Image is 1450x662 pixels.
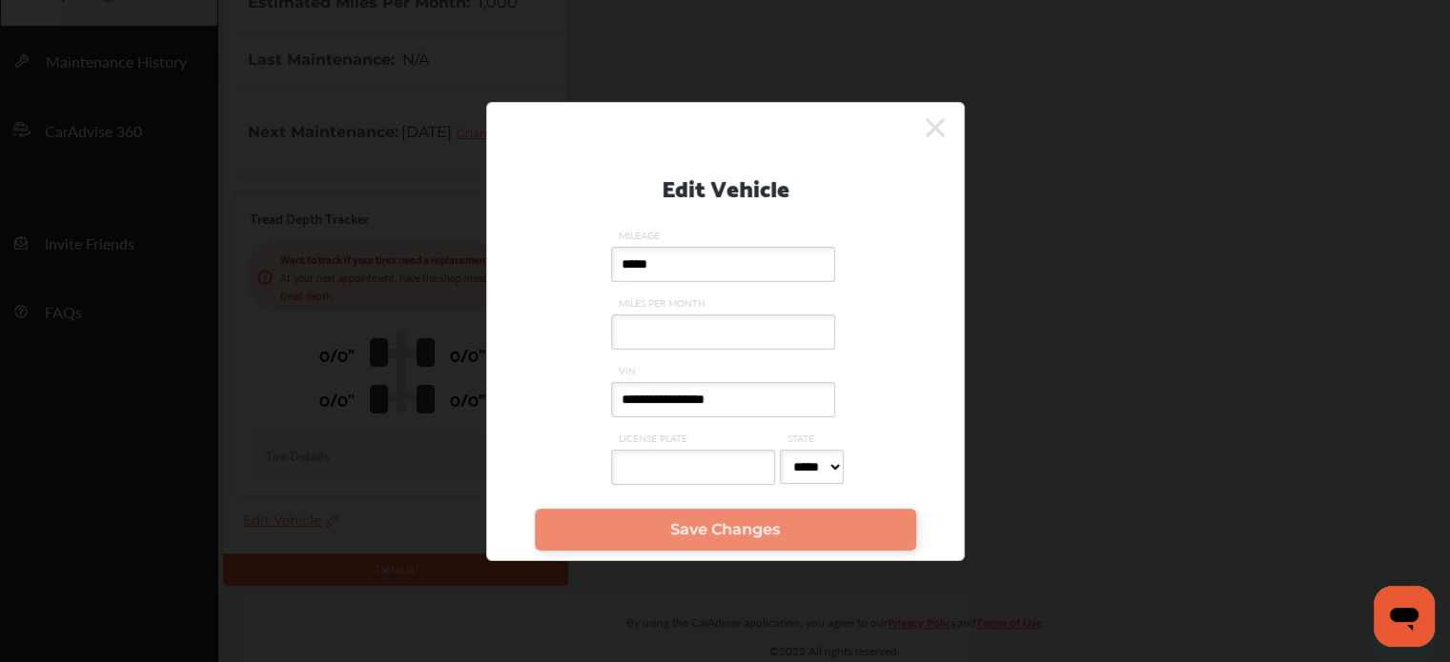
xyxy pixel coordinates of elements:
select: STATE [780,450,844,484]
iframe: Button to launch messaging window [1374,586,1435,647]
span: MILES PER MONTH [611,296,840,310]
span: MILEAGE [611,229,840,242]
p: Edit Vehicle [662,167,789,206]
span: LICENSE PLATE [611,431,780,445]
input: LICENSE PLATE [611,450,775,485]
span: VIN [611,364,840,377]
span: STATE [780,431,848,445]
input: MILEAGE [611,247,835,282]
span: Save Changes [670,520,780,538]
input: VIN [611,382,835,417]
a: Save Changes [535,509,916,551]
input: MILES PER MONTH [611,314,835,350]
